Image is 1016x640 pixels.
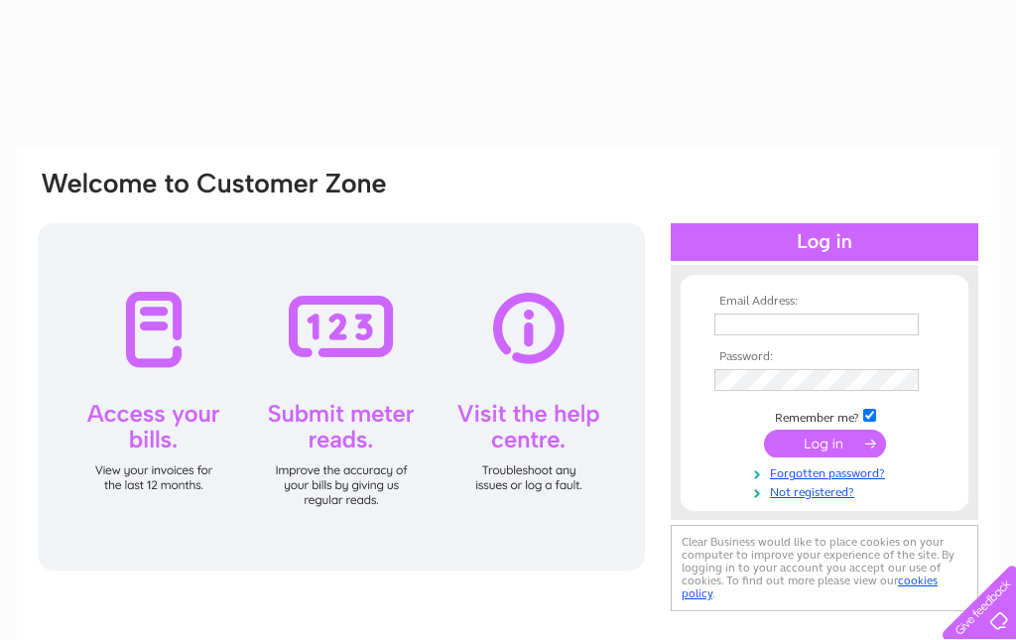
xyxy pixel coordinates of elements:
[709,350,940,364] th: Password:
[764,430,886,457] input: Submit
[714,481,940,500] a: Not registered?
[682,574,938,600] a: cookies policy
[709,406,940,426] td: Remember me?
[709,295,940,309] th: Email Address:
[671,525,978,611] div: Clear Business would like to place cookies on your computer to improve your experience of the sit...
[714,462,940,481] a: Forgotten password?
